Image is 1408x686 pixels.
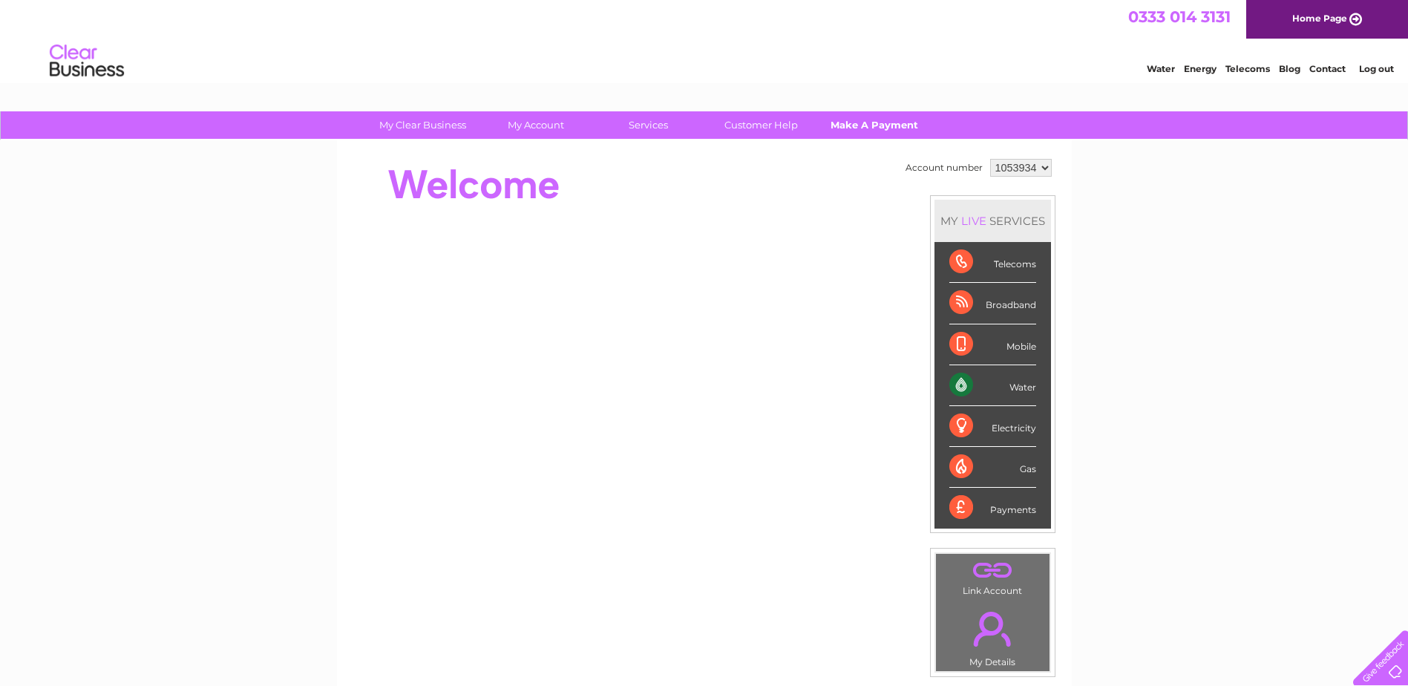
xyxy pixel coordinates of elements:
[949,488,1036,528] div: Payments
[700,111,822,139] a: Customer Help
[1279,63,1300,74] a: Blog
[949,447,1036,488] div: Gas
[49,39,125,84] img: logo.png
[958,214,989,228] div: LIVE
[1184,63,1217,74] a: Energy
[1225,63,1270,74] a: Telecoms
[935,599,1050,672] td: My Details
[934,200,1051,242] div: MY SERVICES
[940,603,1046,655] a: .
[587,111,710,139] a: Services
[902,155,986,180] td: Account number
[949,406,1036,447] div: Electricity
[1147,63,1175,74] a: Water
[949,365,1036,406] div: Water
[935,553,1050,600] td: Link Account
[813,111,935,139] a: Make A Payment
[949,283,1036,324] div: Broadband
[1309,63,1346,74] a: Contact
[949,324,1036,365] div: Mobile
[354,8,1055,72] div: Clear Business is a trading name of Verastar Limited (registered in [GEOGRAPHIC_DATA] No. 3667643...
[474,111,597,139] a: My Account
[1359,63,1394,74] a: Log out
[1128,7,1231,26] a: 0333 014 3131
[361,111,484,139] a: My Clear Business
[949,242,1036,283] div: Telecoms
[940,558,1046,584] a: .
